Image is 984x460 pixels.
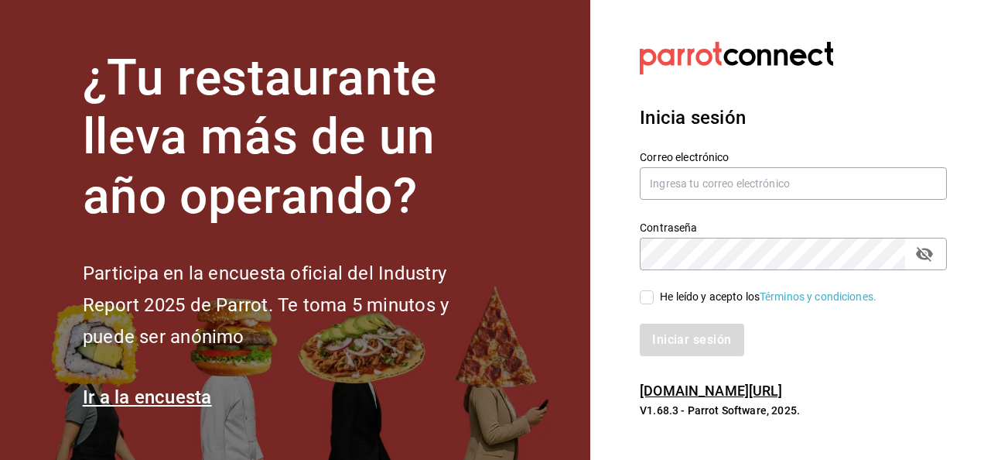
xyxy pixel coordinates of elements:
[83,258,501,352] h2: Participa en la encuesta oficial del Industry Report 2025 de Parrot. Te toma 5 minutos y puede se...
[760,290,876,303] a: Términos y condiciones.
[83,49,501,227] h1: ¿Tu restaurante lleva más de un año operando?
[640,151,947,162] label: Correo electrónico
[640,403,947,418] p: V1.68.3 - Parrot Software, 2025.
[640,221,947,232] label: Contraseña
[640,383,782,399] a: [DOMAIN_NAME][URL]
[640,167,947,200] input: Ingresa tu correo electrónico
[83,386,212,408] a: Ir a la encuesta
[660,289,876,305] div: He leído y acepto los
[911,241,938,267] button: passwordField
[640,104,947,132] h3: Inicia sesión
